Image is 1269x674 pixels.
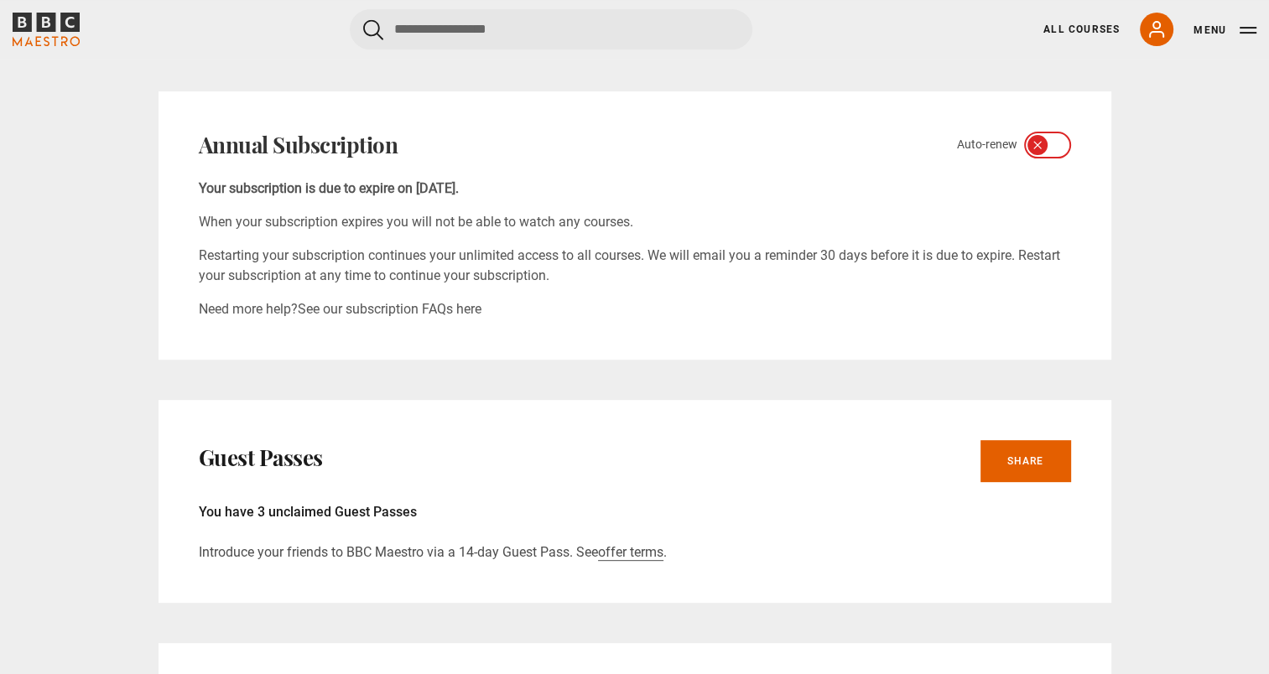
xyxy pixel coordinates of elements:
[199,299,1071,319] p: Need more help?
[298,301,481,317] a: See our subscription FAQs here
[350,9,752,49] input: Search
[199,502,1071,522] p: You have 3 unclaimed Guest Passes
[980,440,1071,482] a: Share
[1194,22,1256,39] button: Toggle navigation
[957,136,1017,153] span: Auto-renew
[199,246,1071,286] p: Restarting your subscription continues your unlimited access to all courses. We will email you a ...
[1043,22,1120,37] a: All Courses
[598,544,663,561] a: offer terms
[199,212,1071,232] p: When your subscription expires you will not be able to watch any courses.
[199,132,398,158] h2: Annual Subscription
[199,180,459,196] b: Your subscription is due to expire on [DATE].
[363,19,383,40] button: Submit the search query
[199,542,1071,563] p: Introduce your friends to BBC Maestro via a 14-day Guest Pass. See .
[199,444,323,471] h2: Guest Passes
[13,13,80,46] svg: BBC Maestro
